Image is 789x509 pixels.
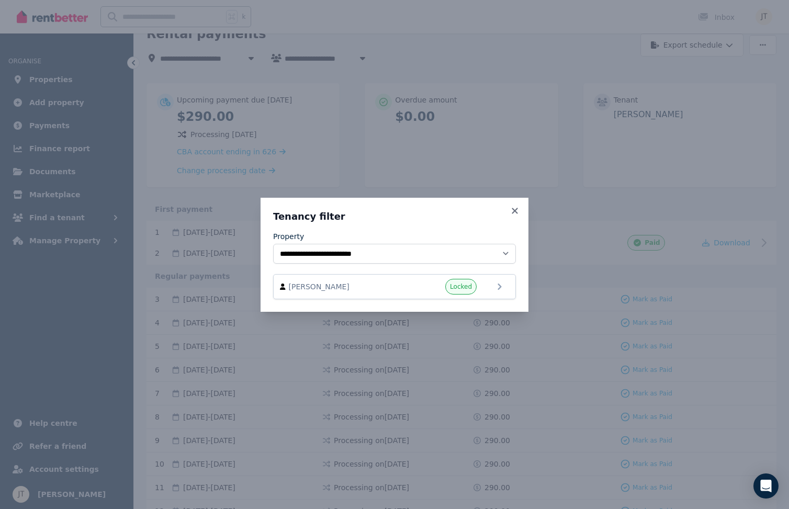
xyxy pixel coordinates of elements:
[273,210,516,223] h3: Tenancy filter
[273,274,516,299] a: [PERSON_NAME]Locked
[289,281,408,292] span: [PERSON_NAME]
[753,473,779,499] div: Open Intercom Messenger
[450,282,472,291] span: Locked
[273,231,304,242] label: Property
